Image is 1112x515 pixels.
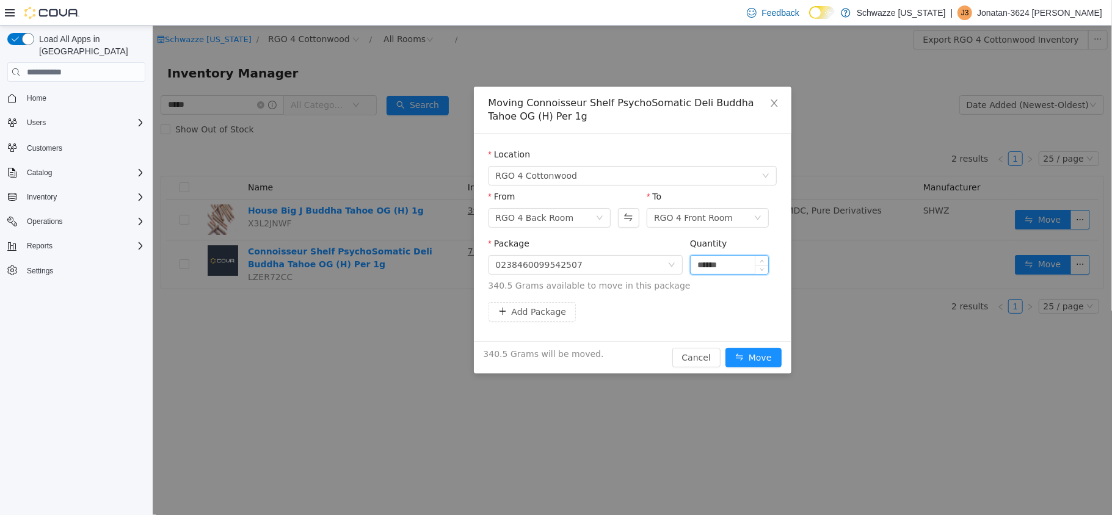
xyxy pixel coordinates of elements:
span: Settings [27,266,53,276]
span: Inventory [27,192,57,202]
label: To [494,166,509,176]
div: RGO 4 Front Room [501,183,580,201]
label: From [336,166,363,176]
div: Jonatan-3624 Vega [958,5,972,20]
button: Operations [2,213,150,230]
button: Operations [22,214,68,229]
button: Reports [22,239,57,253]
button: Home [2,89,150,107]
span: Operations [27,217,63,226]
input: Quantity [538,230,616,248]
a: Home [22,91,51,106]
span: Home [22,90,145,106]
input: Dark Mode [809,6,835,19]
button: Users [22,115,51,130]
span: Catalog [22,165,145,180]
span: Load All Apps in [GEOGRAPHIC_DATA] [34,33,145,57]
a: Feedback [742,1,804,25]
span: Decrease Value [603,239,616,248]
a: Customers [22,141,67,156]
p: Schwazze [US_STATE] [857,5,946,20]
p: Jonatan-3624 [PERSON_NAME] [977,5,1102,20]
span: Inventory [22,190,145,204]
div: 0238460099542507 [343,230,431,248]
button: Catalog [22,165,57,180]
nav: Complex example [7,84,145,311]
button: icon: swapMove [573,322,629,342]
label: Package [336,213,377,223]
span: Dark Mode [809,19,810,20]
div: Moving Connoisseur Shelf PsychoSomatic Deli Buddha Tahoe OG (H) Per 1g [336,71,624,98]
i: icon: close [617,73,627,82]
a: Settings [22,264,58,278]
span: Increase Value [603,230,616,239]
i: icon: down [609,146,617,155]
button: Settings [2,262,150,279]
span: 340.5 Grams available to move in this package [336,254,624,267]
span: Users [22,115,145,130]
span: Customers [22,140,145,155]
i: icon: down [601,189,609,197]
span: Home [27,93,46,103]
button: icon: plusAdd Package [336,276,424,296]
button: Catalog [2,164,150,181]
button: Users [2,114,150,131]
span: Customers [27,143,62,153]
span: Users [27,118,46,128]
button: Cancel [520,322,568,342]
span: Reports [27,241,53,251]
button: Close [605,61,639,95]
label: Location [336,124,378,134]
span: RGO 4 Cottonwood [343,141,425,159]
span: 340.5 Grams will be moved. [331,322,451,335]
span: Reports [22,239,145,253]
button: Customers [2,139,150,156]
i: icon: down [443,189,451,197]
i: icon: down [608,242,612,247]
span: Operations [22,214,145,229]
button: Swap [465,182,487,202]
span: Feedback [761,7,799,19]
div: RGO 4 Back Room [343,183,421,201]
span: Catalog [27,168,52,178]
p: | [951,5,953,20]
button: Inventory [2,189,150,206]
span: Settings [22,263,145,278]
button: Inventory [22,190,62,204]
label: Quantity [537,213,575,223]
span: J3 [961,5,969,20]
i: icon: up [608,233,612,237]
i: icon: down [515,236,523,244]
img: Cova [24,7,79,19]
button: Reports [2,237,150,254]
